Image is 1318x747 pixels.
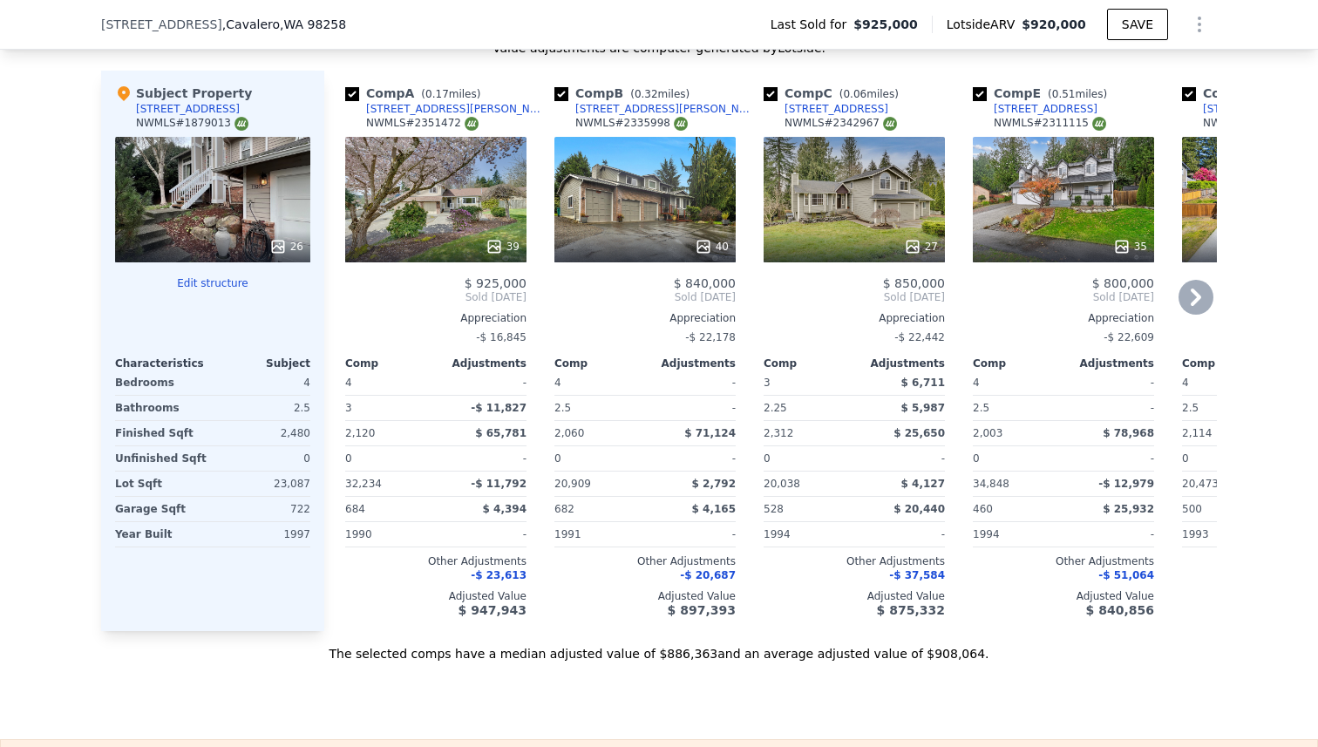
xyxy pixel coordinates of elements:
div: Comp [973,357,1063,370]
div: Adjustments [645,357,736,370]
div: [STREET_ADDRESS] [1203,102,1307,116]
span: 20,473 [1182,478,1219,490]
span: -$ 11,827 [471,402,527,414]
span: 32,234 [345,478,382,490]
span: Lotside ARV [947,16,1022,33]
span: 0.32 [635,88,658,100]
span: Sold [DATE] [554,290,736,304]
div: - [649,396,736,420]
span: -$ 22,442 [894,331,945,343]
span: 20,038 [764,478,800,490]
span: Sold [DATE] [345,290,527,304]
div: 1994 [973,522,1060,547]
button: Show Options [1182,7,1217,42]
div: Other Adjustments [554,554,736,568]
div: Comp [1182,357,1273,370]
div: - [858,446,945,471]
span: 682 [554,503,574,515]
img: NWMLS Logo [234,117,248,131]
span: $ 4,394 [483,503,527,515]
span: 460 [973,503,993,515]
button: SAVE [1107,9,1168,40]
div: Characteristics [115,357,213,370]
span: $ 840,856 [1086,603,1154,617]
div: 1990 [345,522,432,547]
div: Year Built [115,522,209,547]
span: , Cavalero [222,16,346,33]
a: [STREET_ADDRESS][PERSON_NAME] [345,102,547,116]
div: Garage Sqft [115,497,209,521]
div: Adjusted Value [973,589,1154,603]
span: 2,312 [764,427,793,439]
div: NWMLS # 2375291 [1203,116,1315,131]
span: -$ 37,584 [889,569,945,581]
a: [STREET_ADDRESS] [973,102,1097,116]
div: - [439,446,527,471]
span: $ 78,968 [1103,427,1154,439]
div: Other Adjustments [345,554,527,568]
span: -$ 22,609 [1104,331,1154,343]
div: Comp [764,357,854,370]
div: [STREET_ADDRESS] [136,102,240,116]
div: NWMLS # 2335998 [575,116,688,131]
div: Other Adjustments [973,554,1154,568]
div: [STREET_ADDRESS] [994,102,1097,116]
span: , WA 98258 [280,17,346,31]
span: 4 [345,377,352,389]
span: $920,000 [1022,17,1086,31]
span: $ 25,650 [893,427,945,439]
div: NWMLS # 2311115 [994,116,1106,131]
div: 2.5 [554,396,642,420]
div: Appreciation [554,311,736,325]
div: Finished Sqft [115,421,209,445]
div: 0 [216,446,310,471]
span: Sold [DATE] [973,290,1154,304]
div: - [1067,396,1154,420]
span: ( miles) [414,88,487,100]
span: $ 6,711 [901,377,945,389]
span: 2,114 [1182,427,1212,439]
span: $ 947,943 [459,603,527,617]
div: Adjustments [436,357,527,370]
span: 20,909 [554,478,591,490]
div: Comp B [554,85,696,102]
div: - [1067,522,1154,547]
a: [STREET_ADDRESS] [764,102,888,116]
div: Comp [554,357,645,370]
div: [STREET_ADDRESS][PERSON_NAME] [366,102,547,116]
div: 722 [216,497,310,521]
div: Adjusted Value [764,589,945,603]
span: $ 71,124 [684,427,736,439]
div: 3 [345,396,432,420]
span: -$ 51,064 [1098,569,1154,581]
div: 2,480 [216,421,310,445]
span: $925,000 [853,16,918,33]
button: Edit structure [115,276,310,290]
img: NWMLS Logo [465,117,479,131]
div: NWMLS # 2342967 [785,116,897,131]
span: 0 [1182,452,1189,465]
img: NWMLS Logo [674,117,688,131]
div: Comp E [973,85,1114,102]
span: $ 25,932 [1103,503,1154,515]
span: ( miles) [1041,88,1114,100]
div: Appreciation [973,311,1154,325]
span: ( miles) [623,88,696,100]
span: 34,848 [973,478,1009,490]
span: $ 800,000 [1092,276,1154,290]
span: 2,003 [973,427,1002,439]
span: $ 4,165 [692,503,736,515]
div: Comp C [764,85,906,102]
div: Subject Property [115,85,252,102]
span: $ 20,440 [893,503,945,515]
img: NWMLS Logo [1092,117,1106,131]
a: [STREET_ADDRESS][PERSON_NAME] [554,102,757,116]
div: 4 [216,370,310,395]
span: $ 4,127 [901,478,945,490]
span: -$ 20,687 [680,569,736,581]
span: $ 65,781 [475,427,527,439]
div: NWMLS # 1879013 [136,116,248,131]
span: -$ 23,613 [471,569,527,581]
span: -$ 16,845 [476,331,527,343]
span: Sold [DATE] [764,290,945,304]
